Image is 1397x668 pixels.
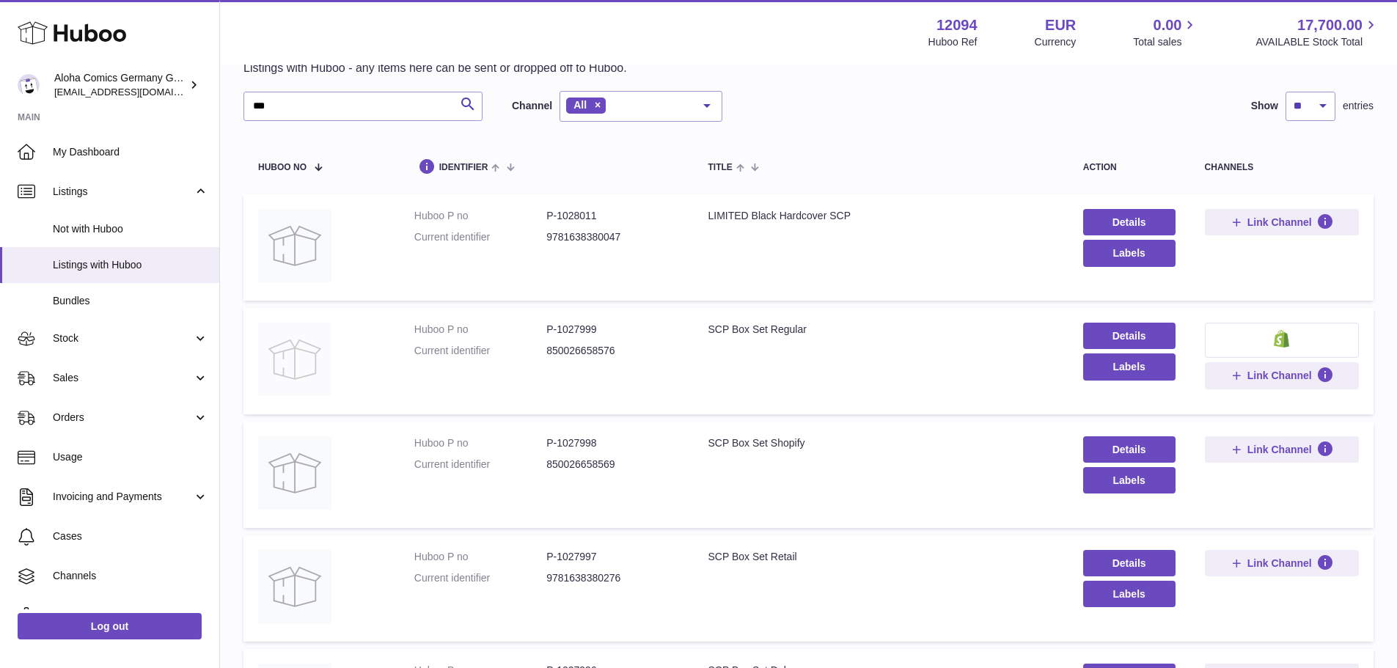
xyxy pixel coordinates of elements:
[53,145,208,159] span: My Dashboard
[1154,15,1182,35] span: 0.00
[258,323,331,396] img: SCP Box Set Regular
[1247,443,1312,456] span: Link Channel
[1133,35,1198,49] span: Total sales
[708,550,1053,564] div: SCP Box Set Retail
[708,209,1053,223] div: LIMITED Black Hardcover SCP
[1045,15,1076,35] strong: EUR
[53,331,193,345] span: Stock
[53,529,208,543] span: Cases
[512,99,552,113] label: Channel
[18,613,202,639] a: Log out
[546,230,678,244] dd: 9781638380047
[1205,163,1359,172] div: channels
[546,436,678,450] dd: P-1027998
[546,209,678,223] dd: P-1028011
[1083,209,1176,235] a: Details
[53,569,208,583] span: Channels
[258,550,331,623] img: SCP Box Set Retail
[53,609,208,623] span: Settings
[546,458,678,471] dd: 850026658569
[18,74,40,96] img: internalAdmin-12094@internal.huboo.com
[1083,436,1176,463] a: Details
[546,323,678,337] dd: P-1027999
[546,571,678,585] dd: 9781638380276
[414,458,546,471] dt: Current identifier
[936,15,978,35] strong: 12094
[53,411,193,425] span: Orders
[1083,163,1176,172] div: action
[1035,35,1077,49] div: Currency
[53,371,193,385] span: Sales
[54,71,186,99] div: Aloha Comics Germany GmbH
[546,344,678,358] dd: 850026658576
[573,99,587,111] span: All
[54,86,216,98] span: [EMAIL_ADDRESS][DOMAIN_NAME]
[53,222,208,236] span: Not with Huboo
[1255,15,1379,49] a: 17,700.00 AVAILABLE Stock Total
[258,163,307,172] span: Huboo no
[1247,216,1312,229] span: Link Channel
[1251,99,1278,113] label: Show
[708,436,1053,450] div: SCP Box Set Shopify
[708,163,732,172] span: title
[1247,369,1312,382] span: Link Channel
[414,436,546,450] dt: Huboo P no
[1205,436,1359,463] button: Link Channel
[53,185,193,199] span: Listings
[53,258,208,272] span: Listings with Huboo
[1247,557,1312,570] span: Link Channel
[1083,550,1176,576] a: Details
[1205,362,1359,389] button: Link Channel
[1133,15,1198,49] a: 0.00 Total sales
[439,163,488,172] span: identifier
[1083,353,1176,380] button: Labels
[1083,323,1176,349] a: Details
[1083,467,1176,493] button: Labels
[414,571,546,585] dt: Current identifier
[414,550,546,564] dt: Huboo P no
[1083,240,1176,266] button: Labels
[258,209,331,282] img: LIMITED Black Hardcover SCP
[53,450,208,464] span: Usage
[546,550,678,564] dd: P-1027997
[414,209,546,223] dt: Huboo P no
[258,436,331,510] img: SCP Box Set Shopify
[1343,99,1374,113] span: entries
[928,35,978,49] div: Huboo Ref
[1297,15,1363,35] span: 17,700.00
[414,323,546,337] dt: Huboo P no
[1274,330,1289,348] img: shopify-small.png
[1083,581,1176,607] button: Labels
[53,294,208,308] span: Bundles
[1205,209,1359,235] button: Link Channel
[1255,35,1379,49] span: AVAILABLE Stock Total
[414,344,546,358] dt: Current identifier
[1205,550,1359,576] button: Link Channel
[414,230,546,244] dt: Current identifier
[53,490,193,504] span: Invoicing and Payments
[243,60,627,76] p: Listings with Huboo - any items here can be sent or dropped off to Huboo.
[708,323,1053,337] div: SCP Box Set Regular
